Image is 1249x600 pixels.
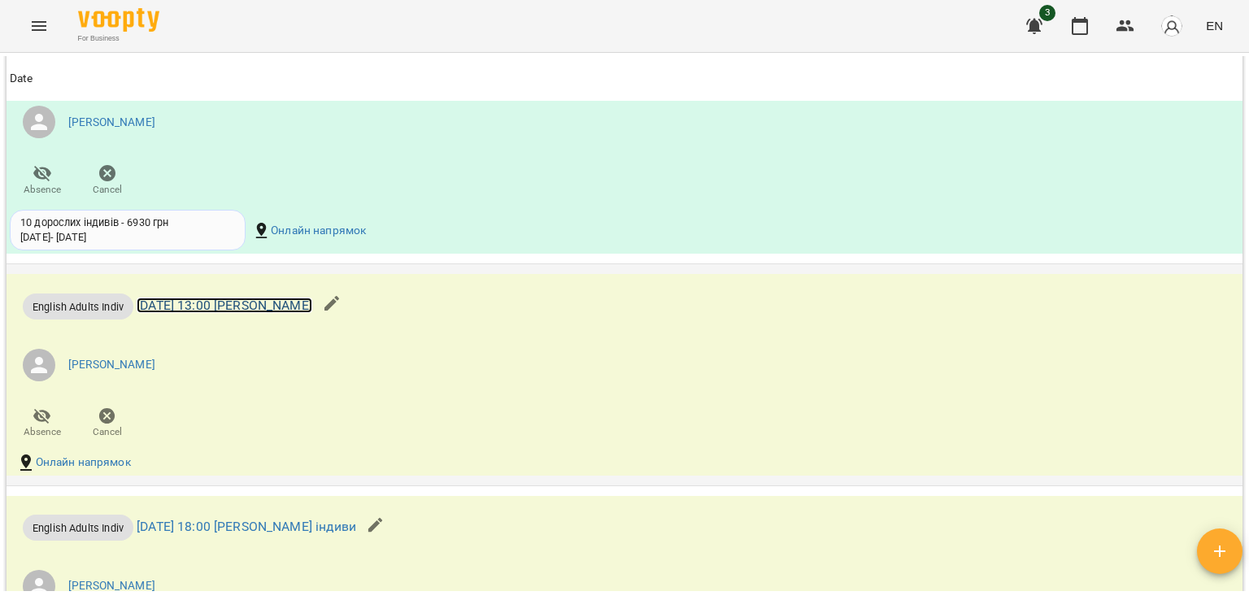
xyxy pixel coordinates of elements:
[78,8,159,32] img: Voopty Logo
[10,69,33,89] div: Date
[93,183,122,197] span: Cancel
[10,158,75,203] button: Absence
[271,223,366,239] a: Онлайн напрямок
[10,69,1239,89] span: Date
[75,158,140,203] button: Cancel
[1039,5,1055,21] span: 3
[68,357,155,373] a: [PERSON_NAME]
[75,401,140,446] button: Cancel
[20,215,235,230] div: 10 дорослих індивів - 6930 грн
[1206,17,1223,34] span: EN
[20,230,86,245] div: [DATE] - [DATE]
[68,115,155,131] a: [PERSON_NAME]
[23,520,133,536] span: English Adults Indiv
[23,299,133,315] span: English Adults Indiv
[24,425,61,439] span: Absence
[10,401,75,446] button: Absence
[137,520,356,535] a: [DATE] 18:00 [PERSON_NAME] індиви
[20,7,59,46] button: Menu
[1160,15,1183,37] img: avatar_s.png
[10,69,33,89] div: Sort
[137,298,312,313] a: [DATE] 13:00 [PERSON_NAME]
[24,183,61,197] span: Absence
[1199,11,1229,41] button: EN
[93,425,122,439] span: Cancel
[36,454,131,471] a: Онлайн напрямок
[78,33,159,44] span: For Business
[68,578,155,594] a: [PERSON_NAME]
[10,210,246,250] div: 10 дорослих індивів - 6930 грн[DATE]- [DATE]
